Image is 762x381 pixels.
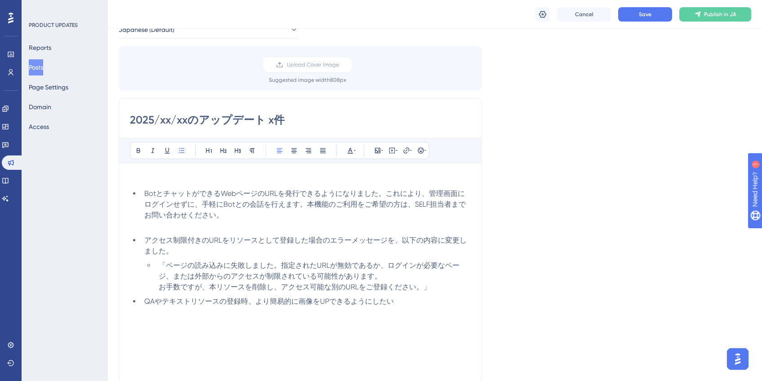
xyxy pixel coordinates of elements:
iframe: UserGuiding AI Assistant Launcher [724,346,751,372]
span: Upload Cover Image [287,61,339,68]
button: Domain [29,99,51,115]
div: Suggested image width 808 px [269,76,346,84]
span: Cancel [575,11,593,18]
button: Publish in JA [679,7,751,22]
span: 「ページの読み込みに失敗しました。指定されたURLが無効であるか、ログインが必要なページ、または外部からのアクセスが制限されている可能性があります。 [159,261,459,280]
span: Save [639,11,651,18]
button: Access [29,119,49,135]
span: BotとチャットができるWebページのURLを発行できるようになりました。これにより、管理画面にログインせずに、手軽にBotとの会話を行えます。本機能のご利用をご希望の方は、SELF担当者までお... [144,189,466,219]
button: Reports [29,40,51,56]
span: Publish in JA [704,11,736,18]
div: 1 [62,4,65,12]
span: QAやテキストリソースの登録時、より簡易的に画像をUPできるようにしたい [144,297,394,306]
button: Page Settings [29,79,68,95]
button: Save [618,7,672,22]
span: アクセス制限付きのURLをリソースとして登録した場合のエラーメッセージを、以下の内容に変更しました。 [144,236,467,255]
button: Posts [29,59,43,75]
input: Post Title [130,113,471,127]
span: お手数ですが、本リソースを削除し、アクセス可能な別のURLをご登録ください。」 [159,283,431,291]
button: Cancel [557,7,611,22]
span: Japanese (Default) [119,24,174,35]
div: PRODUCT UPDATES [29,22,78,29]
button: Japanese (Default) [119,21,299,39]
span: Need Help? [21,2,56,13]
